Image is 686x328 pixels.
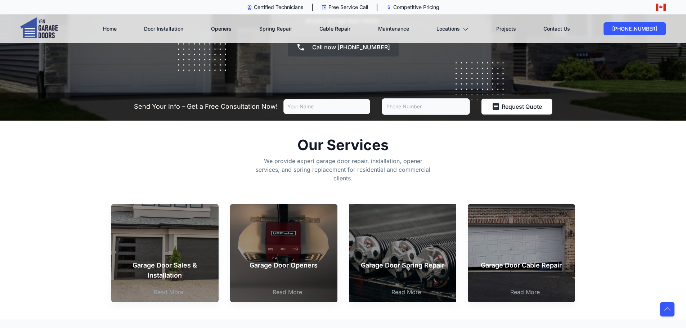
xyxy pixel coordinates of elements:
[288,38,399,57] a: Call now [PHONE_NUMBER]
[468,204,575,278] a: Garage Door Cable Repair
[273,288,302,296] a: Read More
[259,17,292,41] a: Spring Repair
[20,17,58,40] img: logo
[319,17,350,41] a: Cable Repair
[510,288,540,296] a: Read More
[378,17,409,41] a: Maintenance
[134,102,278,112] p: Send Your Info – Get a Free Consultation Now!
[154,288,183,296] a: Read More
[382,98,470,115] input: Phone Number
[349,204,456,278] a: Garage Door Spring Repair
[543,17,570,41] a: Contact Us
[118,260,211,280] p: Garage Door Sales & Installation
[604,22,666,35] a: [PHONE_NUMBER]
[103,17,117,41] a: Home
[436,17,468,41] a: Locations
[256,157,430,183] p: We provide expert garage door repair, installation, opener services, and spring replacement for r...
[237,260,330,270] p: Garage Door Openers
[612,26,657,32] span: [PHONE_NUMBER]
[254,4,303,11] p: Certified Technicians
[481,99,552,114] button: Request Quote
[328,4,368,11] p: Free Service Call
[144,17,183,41] a: Door Installation
[111,204,219,288] a: Garage Door Sales & Installation
[230,204,337,278] a: Garage Door Openers
[356,260,449,270] p: Garage Door Spring Repair
[393,4,439,11] p: Competitive Pricing
[391,288,421,296] a: Read More
[211,17,232,41] a: Openers
[475,260,568,270] p: Garage Door Cable Repair
[256,138,430,152] h2: Our Services
[283,99,370,114] input: Your Name
[496,17,516,41] a: Projects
